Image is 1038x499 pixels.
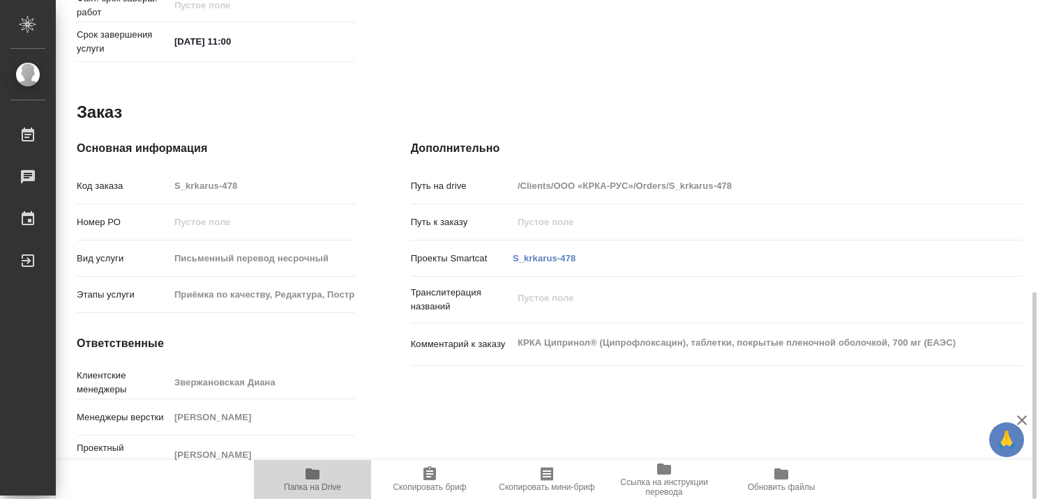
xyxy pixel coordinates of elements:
input: Пустое поле [513,176,972,196]
button: 🙏 [989,422,1024,457]
span: Папка на Drive [284,482,341,492]
h2: Заказ [77,101,122,123]
button: Скопировать бриф [371,460,488,499]
span: Скопировать мини-бриф [499,482,594,492]
span: Скопировать бриф [393,482,466,492]
span: Обновить файлы [748,482,815,492]
button: Обновить файлы [723,460,840,499]
button: Папка на Drive [254,460,371,499]
p: Номер РО [77,215,170,229]
input: Пустое поле [170,372,355,392]
input: Пустое поле [170,212,355,232]
p: Этапы услуги [77,288,170,302]
span: Ссылка на инструкции перевода [614,477,714,497]
input: Пустое поле [170,445,355,465]
h4: Основная информация [77,140,355,157]
p: Путь к заказу [411,215,513,229]
input: Пустое поле [170,248,355,268]
input: Пустое поле [170,284,355,305]
p: Код заказа [77,179,170,193]
p: Путь на drive [411,179,513,193]
p: Вид услуги [77,252,170,266]
input: ✎ Введи что-нибудь [170,31,292,52]
a: S_krkarus-478 [513,253,576,263]
textarea: КРКА Ципринол® (Ципрофлоксацин), таблетки, покрытые пленочной оболочкой, 700 мг (ЕАЭС) [513,331,972,355]
input: Пустое поле [170,407,355,427]
p: Срок завершения услуги [77,28,170,56]
button: Ссылка на инструкции перевода [605,460,723,499]
p: Проектный менеджер [77,441,170,469]
p: Менеджеры верстки [77,410,170,424]
input: Пустое поле [513,212,972,232]
p: Проекты Smartcat [411,252,513,266]
button: Скопировать мини-бриф [488,460,605,499]
p: Комментарий к заказу [411,337,513,351]
h4: Дополнительно [411,140,1023,157]
p: Транслитерация названий [411,286,513,314]
h4: Ответственные [77,335,355,352]
input: Пустое поле [170,176,355,196]
span: 🙏 [995,425,1018,454]
p: Клиентские менеджеры [77,369,170,397]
